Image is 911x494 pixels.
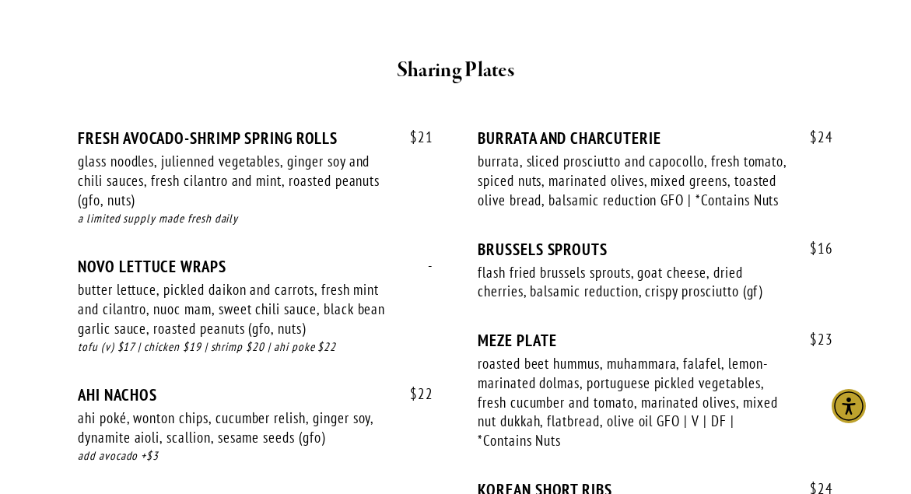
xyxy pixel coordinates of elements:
div: glass noodles, julienned vegetables, ginger soy and chili sauces, fresh cilantro and mint, roaste... [78,152,389,209]
span: 24 [794,128,833,146]
span: 21 [394,128,433,146]
span: - [412,257,433,275]
div: Accessibility Menu [832,389,866,423]
span: $ [810,330,818,349]
div: BRUSSELS SPROUTS [478,240,833,259]
span: $ [410,384,418,403]
div: AHI NACHOS [78,385,433,405]
span: $ [810,239,818,258]
div: BURRATA AND CHARCUTERIE [478,128,833,148]
div: a limited supply made fresh daily [78,210,433,228]
div: roasted beet hummus, muhammara, falafel, lemon-marinated dolmas, portuguese pickled vegetables, f... [478,354,789,450]
span: 16 [794,240,833,258]
div: FRESH AVOCADO-SHRIMP SPRING ROLLS [78,128,433,148]
div: NOVO LETTUCE WRAPS [78,257,433,276]
div: MEZE PLATE [478,331,833,350]
div: butter lettuce, pickled daikon and carrots, fresh mint and cilantro, nuoc mam, sweet chili sauce,... [78,280,389,338]
span: 22 [394,385,433,403]
span: $ [810,128,818,146]
span: $ [410,128,418,146]
div: flash fried brussels sprouts, goat cheese, dried cherries, balsamic reduction, crispy prosciutto ... [478,263,789,301]
strong: Sharing Plates [397,57,514,84]
div: ahi poké, wonton chips, cucumber relish, ginger soy, dynamite aioli, scallion, sesame seeds (gfo) [78,408,389,447]
div: burrata, sliced prosciutto and capocollo, fresh tomato, spiced nuts, marinated olives, mixed gree... [478,152,789,209]
div: tofu (v) $17 | chicken $19 | shrimp $20 | ahi poke $22 [78,338,433,356]
div: add avocado +$3 [78,447,433,465]
span: 23 [794,331,833,349]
